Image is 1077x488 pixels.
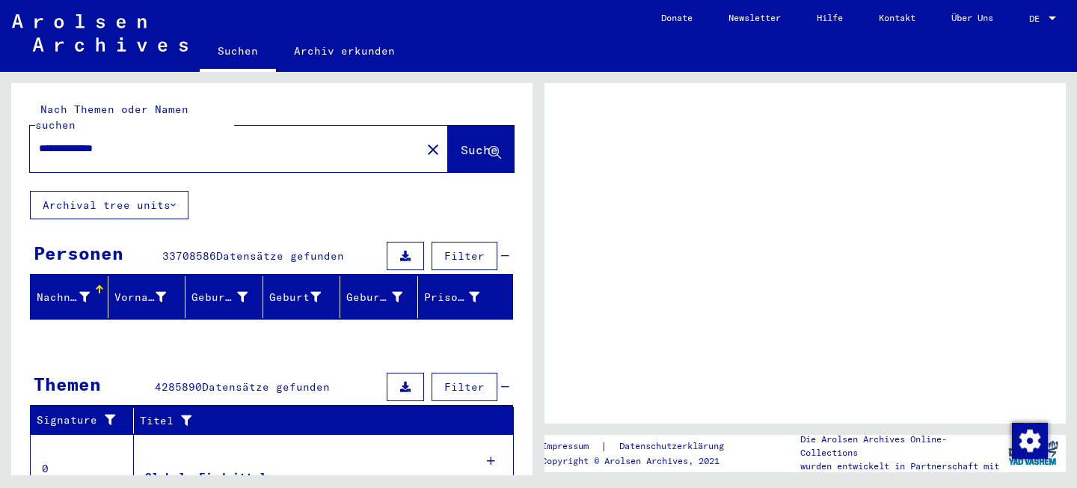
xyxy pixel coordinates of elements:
[34,240,123,266] div: Personen
[269,290,322,305] div: Geburt‏
[202,380,330,394] span: Datensätze gefunden
[461,142,498,157] span: Suche
[269,285,340,309] div: Geburt‏
[541,454,742,468] p: Copyright © Arolsen Archives, 2021
[448,126,514,172] button: Suche
[607,439,742,454] a: Datenschutzerklärung
[346,285,421,309] div: Geburtsdatum
[800,433,1001,460] p: Die Arolsen Archives Online-Collections
[145,469,266,485] div: Globale Findmittel
[800,460,1001,473] p: wurden entwickelt in Partnerschaft mit
[191,290,248,305] div: Geburtsname
[12,14,188,52] img: Arolsen_neg.svg
[114,285,185,309] div: Vorname
[108,276,186,318] mat-header-cell: Vorname
[444,380,485,394] span: Filter
[432,242,497,270] button: Filter
[340,276,418,318] mat-header-cell: Geburtsdatum
[444,249,485,263] span: Filter
[424,141,442,159] mat-icon: close
[35,103,188,132] mat-label: Nach Themen oder Namen suchen
[37,285,108,309] div: Nachname
[200,33,276,72] a: Suchen
[37,412,122,428] div: Signature
[140,409,499,433] div: Titel
[30,191,188,219] button: Archival tree units
[1011,422,1047,458] div: Zustimmung ändern
[140,413,484,429] div: Titel
[432,373,497,401] button: Filter
[216,249,344,263] span: Datensätze gefunden
[155,380,202,394] span: 4285890
[37,409,137,433] div: Signature
[162,249,216,263] span: 33708586
[191,285,266,309] div: Geburtsname
[346,290,402,305] div: Geburtsdatum
[114,290,167,305] div: Vorname
[1012,423,1048,459] img: Zustimmung ändern
[37,290,90,305] div: Nachname
[185,276,263,318] mat-header-cell: Geburtsname
[424,285,499,309] div: Prisoner #
[424,290,480,305] div: Prisoner #
[31,276,108,318] mat-header-cell: Nachname
[541,439,742,454] div: |
[541,439,601,454] a: Impressum
[1029,13,1046,24] span: DE
[418,134,448,164] button: Clear
[263,276,341,318] mat-header-cell: Geburt‏
[34,370,101,397] div: Themen
[1005,434,1061,472] img: yv_logo.png
[418,276,513,318] mat-header-cell: Prisoner #
[276,33,413,69] a: Archiv erkunden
